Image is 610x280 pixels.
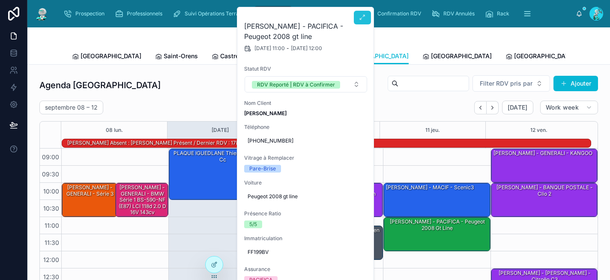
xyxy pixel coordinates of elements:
a: [GEOGRAPHIC_DATA] [72,48,141,66]
h2: [PERSON_NAME] - PACIFICA - Peugeot 2008 gt line [244,21,368,42]
button: Next [487,101,499,114]
span: [DATE] 11:00 [254,45,285,52]
span: Suivi Opérations Terrains [185,10,246,17]
span: Voiture [244,179,368,186]
span: 09:00 [40,153,61,161]
div: [PERSON_NAME] - GENERALI - BMW Série 1 BS-590-NF (E87) LCI 118d 2.0 d 16V 143cv [116,183,168,217]
div: Pare-Brise [249,165,276,173]
div: [PERSON_NAME] - MACIF - scenic3 [385,184,475,191]
h2: septembre 08 – 12 [45,103,98,112]
button: [DATE] [502,101,533,114]
span: Téléphone [244,124,368,131]
button: Back [474,101,487,114]
div: [PERSON_NAME] - BANQUE POSTALE - clio 2 [493,184,597,198]
div: [PERSON_NAME] - BANQUE POSTALE - clio 2 [491,183,597,217]
div: [PERSON_NAME] - PACIFICA - Peugeot 2008 gt line [384,217,490,251]
button: Ajouter [553,76,598,91]
a: Prospection [61,6,111,21]
span: RDV Annulés [443,10,475,17]
div: PLAQUE IGUEDLANE Thierry - CIC - 207 cc [169,149,275,200]
div: [PERSON_NAME] - MACIF - scenic3 [384,183,490,217]
span: Immatriculation [244,235,368,242]
span: [DATE] [508,104,528,111]
span: Assurance [244,266,368,273]
span: Statut RDV [244,66,368,72]
span: Nom Client [244,100,368,107]
h1: Agenda [GEOGRAPHIC_DATA] [39,79,161,91]
span: Rack [497,10,509,17]
span: Présence Ratio [244,210,368,217]
div: [PERSON_NAME] - GENERALI - série 3 [63,184,117,198]
span: [DATE] 12:00 [291,45,322,52]
div: [PERSON_NAME] - GENERALI - série 3 [62,183,117,217]
span: 10:30 [41,205,61,212]
button: [DATE] [212,122,229,139]
button: Select Button [245,76,367,92]
span: Peugeot 2008 gt line [248,193,364,200]
a: Agenda Technicien [294,6,361,21]
span: Saint-Orens [164,52,198,60]
div: RDV Reporté | RDV à Confirmer [257,81,335,89]
span: 12:00 [41,256,61,263]
a: [GEOGRAPHIC_DATA] [422,48,492,66]
div: scrollable content [57,4,576,23]
a: Saint-Orens [155,48,198,66]
div: 5/5 [249,220,257,228]
span: [GEOGRAPHIC_DATA] [348,52,409,60]
span: 10:00 [41,188,61,195]
span: Filter RDV pris par [480,79,532,88]
div: [PERSON_NAME] - GENERALI - KANGOO [493,149,593,157]
div: [PERSON_NAME] - GENERALI - KANGOO [491,149,597,182]
img: App logo [34,7,50,21]
span: Confirmation RDV [377,10,421,17]
span: Vitrage à Remplacer [244,155,368,161]
div: [PERSON_NAME] absent : [PERSON_NAME] présent / dernier RDV : 17H ! - - [66,139,251,147]
span: Prospection [75,10,105,17]
span: FF199BV [248,249,364,256]
a: Suivi Opérations Terrains [170,6,252,21]
button: 12 ven. [530,122,547,139]
a: Confirmation RDV [363,6,427,21]
span: 09:30 [40,170,61,178]
a: Professionnels [112,6,168,21]
button: Work week [540,101,598,114]
a: Rack [482,6,515,21]
div: [PERSON_NAME] - GENERALI - BMW Série 1 BS-590-NF (E87) LCI 118d 2.0 d 16V 143cv [117,184,168,216]
span: [GEOGRAPHIC_DATA] [431,52,492,60]
span: [GEOGRAPHIC_DATA] [81,52,141,60]
div: [PERSON_NAME] - PACIFICA - Peugeot 2008 gt line [385,218,489,232]
span: Work week [546,104,579,111]
a: [GEOGRAPHIC_DATA] [505,48,575,66]
span: [PHONE_NUMBER] [248,137,364,144]
span: 11:00 [42,222,61,229]
span: Castres [220,52,242,60]
div: PLAQUE IGUEDLANE Thierry - CIC - 207 cc [170,149,275,164]
span: [GEOGRAPHIC_DATA] [514,52,575,60]
a: RDV Annulés [429,6,481,21]
a: [GEOGRAPHIC_DATA] [339,48,409,65]
button: 08 lun. [106,122,123,139]
strong: [PERSON_NAME] [244,110,287,116]
a: Agenda [254,6,293,21]
span: 11:30 [42,239,61,246]
button: 11 jeu. [425,122,440,139]
div: Tony absent : Michel présent / dernier RDV : 17H ! - - [66,139,251,147]
a: Castres [212,48,242,66]
span: - [287,45,289,52]
button: Select Button [472,75,550,92]
span: Professionnels [127,10,162,17]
